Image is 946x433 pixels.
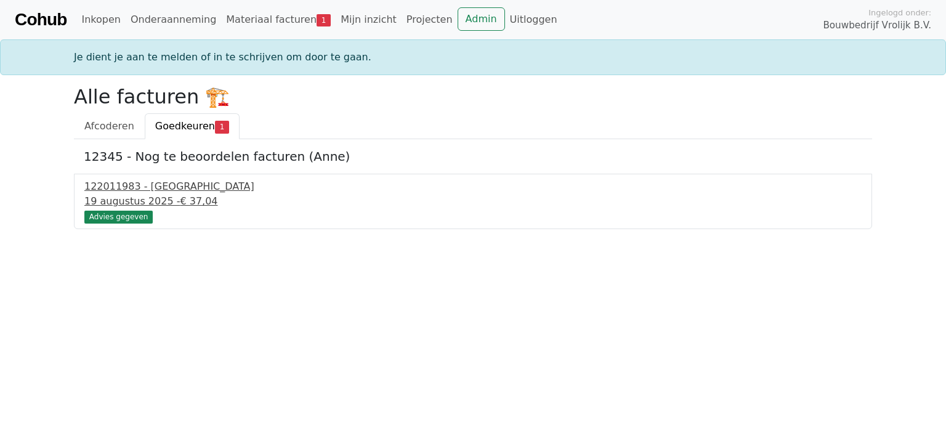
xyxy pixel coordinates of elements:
span: Afcoderen [84,120,134,132]
a: 122011983 - [GEOGRAPHIC_DATA]19 augustus 2025 -€ 37,04 Advies gegeven [84,179,862,222]
span: Goedkeuren [155,120,215,132]
div: Je dient je aan te melden of in te schrijven om door te gaan. [67,50,879,65]
a: Mijn inzicht [336,7,402,32]
span: 1 [317,14,331,26]
span: € 37,04 [180,195,217,207]
a: Uitloggen [505,7,562,32]
a: Projecten [402,7,458,32]
a: Admin [458,7,505,31]
div: Advies gegeven [84,211,153,223]
span: Ingelogd onder: [868,7,931,18]
div: 19 augustus 2025 - [84,194,862,209]
a: Materiaal facturen1 [221,7,336,32]
span: 1 [215,121,229,133]
a: Onderaanneming [126,7,221,32]
a: Goedkeuren1 [145,113,240,139]
a: Afcoderen [74,113,145,139]
a: Inkopen [76,7,125,32]
h2: Alle facturen 🏗️ [74,85,872,108]
span: Bouwbedrijf Vrolijk B.V. [823,18,931,33]
h5: 12345 - Nog te beoordelen facturen (Anne) [84,149,862,164]
div: 122011983 - [GEOGRAPHIC_DATA] [84,179,862,194]
a: Cohub [15,5,67,34]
